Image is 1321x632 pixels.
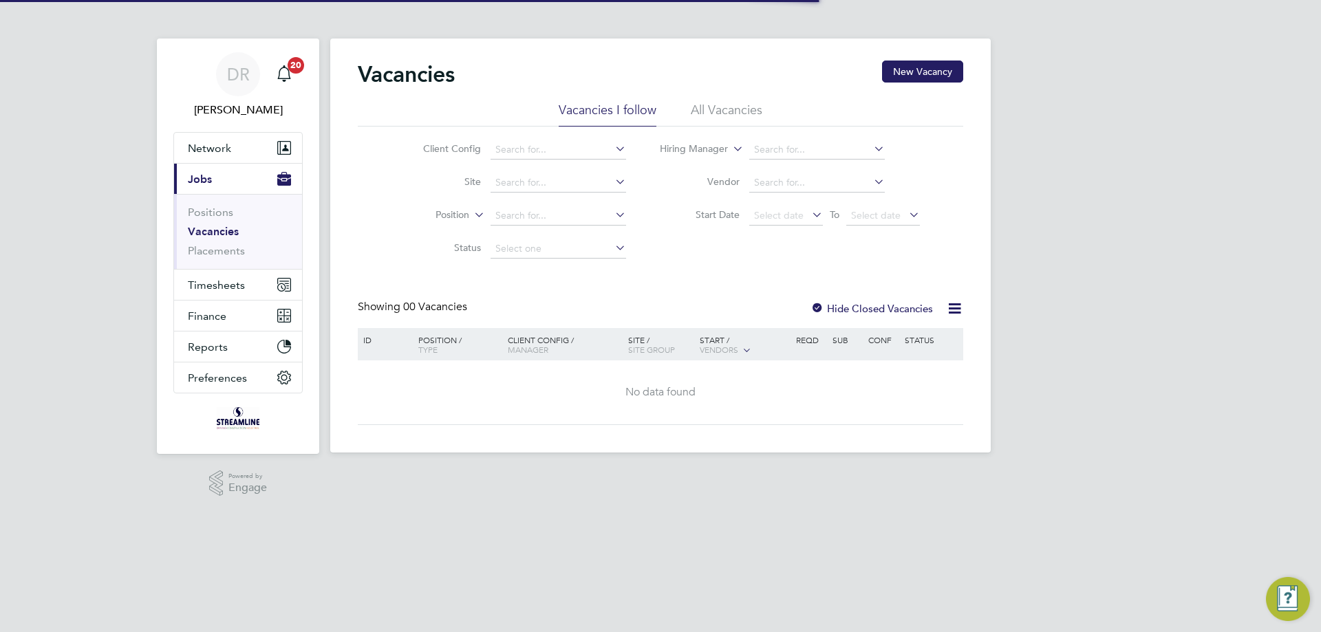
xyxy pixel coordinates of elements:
[174,194,302,269] div: Jobs
[402,175,481,188] label: Site
[173,52,303,118] a: DR[PERSON_NAME]
[628,344,675,355] span: Site Group
[174,133,302,163] button: Network
[173,102,303,118] span: Denise Roberts
[188,173,212,186] span: Jobs
[403,300,467,314] span: 00 Vacancies
[174,301,302,331] button: Finance
[173,407,303,429] a: Go to home page
[360,328,408,351] div: ID
[188,142,231,155] span: Network
[188,309,226,323] span: Finance
[360,385,961,400] div: No data found
[418,344,438,355] span: Type
[157,39,319,454] nav: Main navigation
[508,344,548,355] span: Manager
[228,470,267,482] span: Powered by
[174,270,302,300] button: Timesheets
[402,241,481,254] label: Status
[504,328,625,361] div: Client Config /
[188,206,233,219] a: Positions
[188,371,247,384] span: Preferences
[625,328,697,361] div: Site /
[660,208,740,221] label: Start Date
[810,302,933,315] label: Hide Closed Vacancies
[209,470,268,497] a: Powered byEngage
[188,225,239,238] a: Vacancies
[754,209,804,221] span: Select date
[749,173,885,193] input: Search for...
[174,164,302,194] button: Jobs
[700,344,738,355] span: Vendors
[882,61,963,83] button: New Vacancy
[358,61,455,88] h2: Vacancies
[649,142,728,156] label: Hiring Manager
[793,328,828,351] div: Reqd
[491,239,626,259] input: Select one
[288,57,304,74] span: 20
[829,328,865,351] div: Sub
[227,65,250,83] span: DR
[217,407,260,429] img: streamlineservices-logo-retina.png
[696,328,793,362] div: Start /
[660,175,740,188] label: Vendor
[749,140,885,160] input: Search for...
[691,102,762,127] li: All Vacancies
[1266,577,1310,621] button: Engage Resource Center
[228,482,267,494] span: Engage
[851,209,901,221] span: Select date
[402,142,481,155] label: Client Config
[188,279,245,292] span: Timesheets
[174,362,302,393] button: Preferences
[408,328,504,361] div: Position /
[358,300,470,314] div: Showing
[491,173,626,193] input: Search for...
[901,328,961,351] div: Status
[559,102,656,127] li: Vacancies I follow
[188,244,245,257] a: Placements
[826,206,844,224] span: To
[270,52,298,96] a: 20
[491,206,626,226] input: Search for...
[188,340,228,353] span: Reports
[865,328,901,351] div: Conf
[174,331,302,362] button: Reports
[491,140,626,160] input: Search for...
[390,208,469,222] label: Position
